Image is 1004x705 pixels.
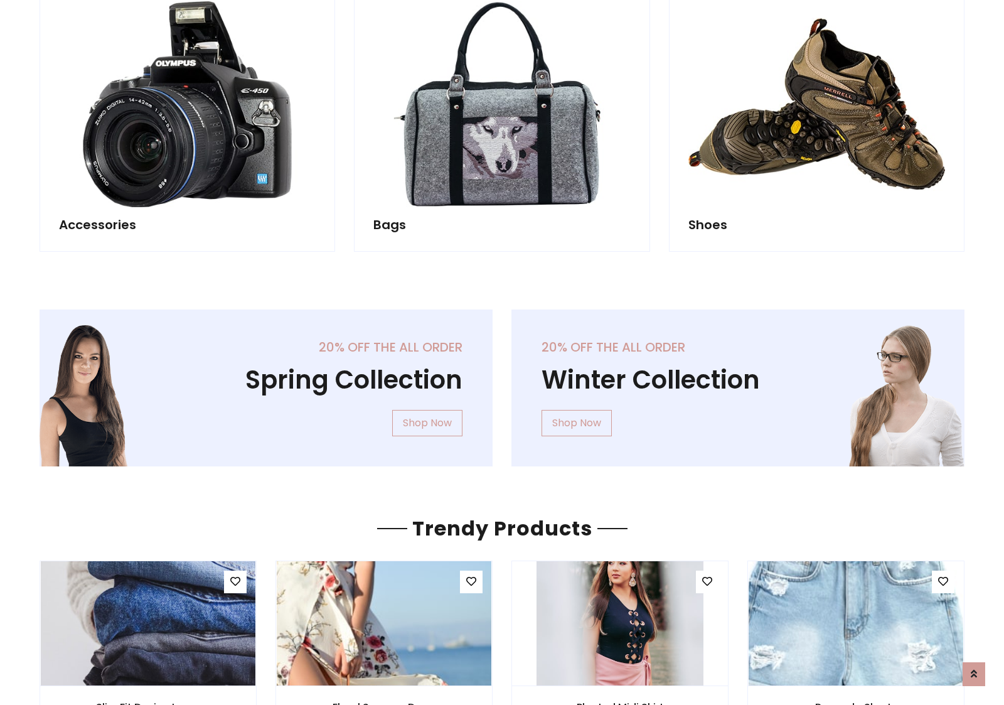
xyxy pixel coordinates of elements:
h5: 20% off the all order [542,340,934,355]
a: Shop Now [392,410,462,436]
h5: Shoes [688,217,945,232]
h1: Spring Collection [70,365,462,395]
a: Shop Now [542,410,612,436]
h5: 20% off the all order [70,340,462,355]
h5: Accessories [59,217,316,232]
h5: Bags [373,217,630,232]
h1: Winter Collection [542,365,934,395]
span: Trendy Products [407,514,597,542]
